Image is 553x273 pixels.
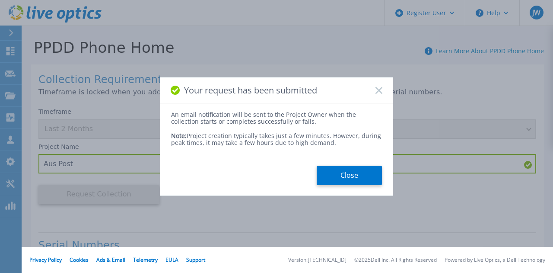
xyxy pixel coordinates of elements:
span: Note: [171,132,187,140]
span: Your request has been submitted [184,85,317,95]
a: Ads & Email [96,256,125,263]
div: Project creation typically takes just a few minutes. However, during peak times, it may take a fe... [171,125,382,146]
div: An email notification will be sent to the Project Owner when the collection starts or completes s... [171,111,382,125]
li: Version: [TECHNICAL_ID] [288,257,346,263]
a: EULA [165,256,178,263]
a: Cookies [70,256,89,263]
li: Powered by Live Optics, a Dell Technology [445,257,545,263]
button: Close [317,166,382,185]
a: Support [186,256,205,263]
a: Privacy Policy [29,256,62,263]
li: © 2025 Dell Inc. All Rights Reserved [354,257,437,263]
a: Telemetry [133,256,158,263]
